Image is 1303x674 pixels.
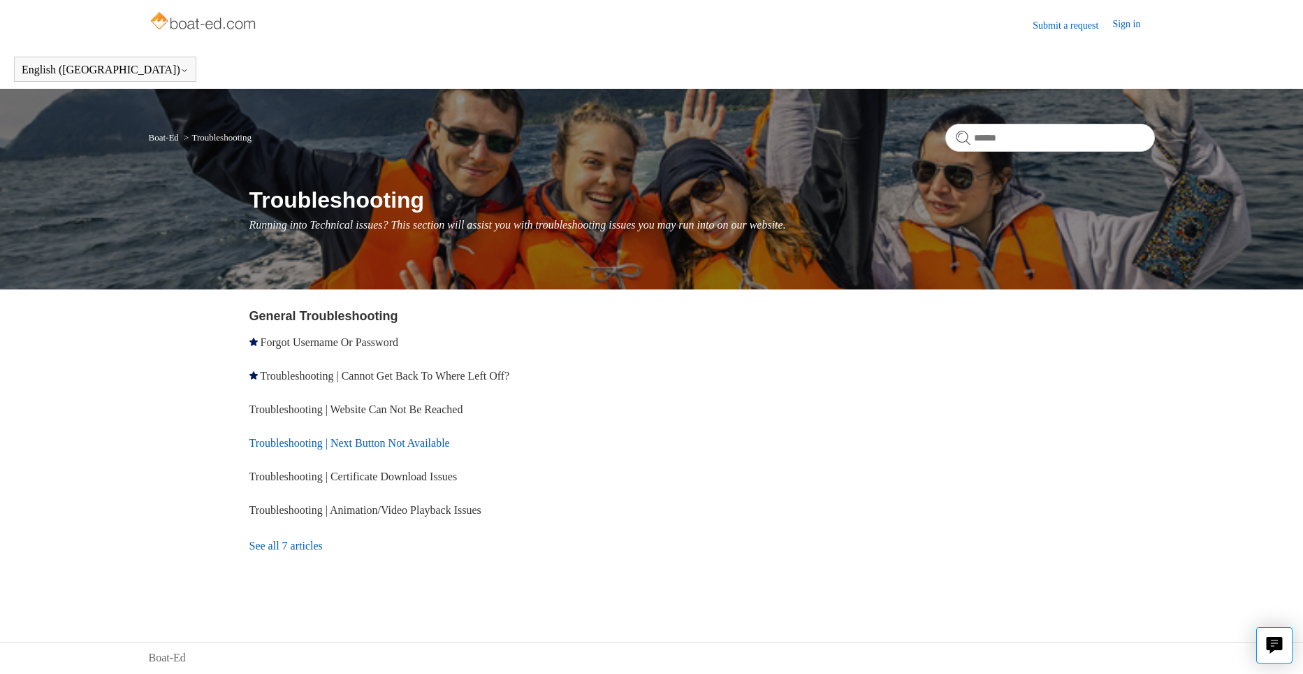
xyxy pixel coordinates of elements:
a: Troubleshooting | Certificate Download Issues [249,471,458,482]
h1: Troubleshooting [249,183,1155,217]
a: Boat-Ed [149,650,186,666]
button: Live chat [1256,627,1293,664]
li: Boat-Ed [149,132,182,143]
a: Troubleshooting | Website Can Not Be Reached [249,403,463,415]
a: See all 7 articles [249,527,657,565]
button: English ([GEOGRAPHIC_DATA]) [22,64,189,76]
a: Troubleshooting | Next Button Not Available [249,437,450,449]
a: Submit a request [1033,18,1112,33]
img: Boat-Ed Help Center home page [149,8,260,36]
svg: Promoted article [249,338,258,346]
a: Forgot Username Or Password [261,336,398,348]
svg: Promoted article [249,371,258,380]
a: Sign in [1112,17,1154,34]
a: General Troubleshooting [249,309,398,323]
li: Troubleshooting [181,132,252,143]
a: Troubleshooting | Cannot Get Back To Where Left Off? [260,370,509,382]
a: Troubleshooting | Animation/Video Playback Issues [249,504,481,516]
input: Search [945,124,1155,152]
p: Running into Technical issues? This section will assist you with troubleshooting issues you may r... [249,217,1155,234]
a: Boat-Ed [149,132,179,143]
